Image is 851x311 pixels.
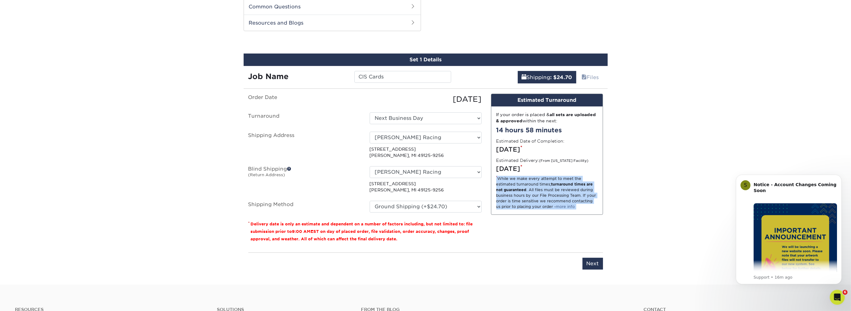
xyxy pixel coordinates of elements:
[550,74,572,80] b: : $24.70
[539,159,589,163] small: (From [US_STATE] Facility)
[244,201,365,213] label: Shipping Method
[496,145,598,154] div: [DATE]
[496,164,598,173] div: [DATE]
[244,166,365,193] label: Blind Shipping
[2,292,53,309] iframe: Google Customer Reviews
[244,15,421,31] h2: Resources and Blogs
[244,54,608,66] div: Set 1 Details
[727,165,851,294] iframe: Intercom notifications message
[556,204,575,209] a: more info
[292,229,311,234] span: 9:00 AM
[496,138,565,144] label: Estimated Date of Completion:
[582,258,603,270] input: Next
[370,146,482,159] p: [STREET_ADDRESS] [PERSON_NAME], MI 49125-9256
[244,94,365,105] label: Order Date
[496,125,598,135] div: 14 hours 58 minutes
[496,182,593,192] strong: turnaround times are not guaranteed
[370,181,482,193] p: [STREET_ADDRESS] [PERSON_NAME], MI 49125-9256
[578,71,603,83] a: Files
[251,222,473,241] small: Delivery date is only an estimate and dependent on a number of factors including, but not limited...
[354,71,451,83] input: Enter a job name
[248,72,289,81] strong: Job Name
[496,176,598,210] div: While we make every attempt to meet the estimated turnaround times; . All files must be reviewed ...
[582,74,587,80] span: files
[830,290,845,305] iframe: Intercom live chat
[248,172,285,177] small: (Return Address)
[244,112,365,124] label: Turnaround
[496,157,589,163] label: Estimated Delivery:
[843,290,848,295] span: 6
[518,71,576,83] a: Shipping: $24.70
[522,74,527,80] span: shipping
[244,132,365,159] label: Shipping Address
[496,111,598,124] div: If your order is placed & within the next:
[365,94,486,105] div: [DATE]
[491,94,603,106] div: Estimated Turnaround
